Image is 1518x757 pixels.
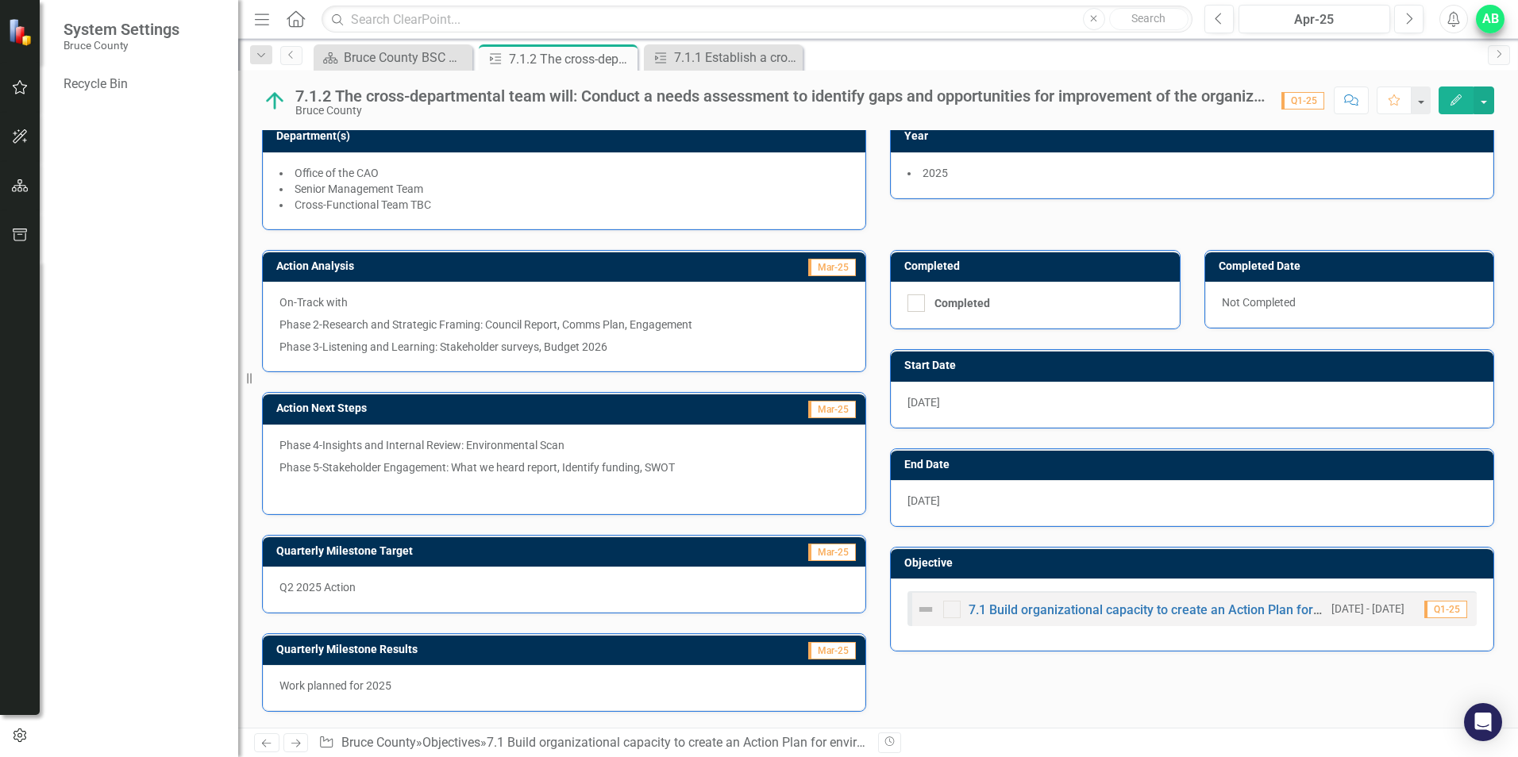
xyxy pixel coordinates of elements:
[279,456,849,478] p: Phase 5-Stakeholder Engagement: What we heard report, Identify funding, SWOT
[1464,703,1502,741] div: Open Intercom Messenger
[295,105,1266,117] div: Bruce County
[276,545,703,557] h3: Quarterly Milestone Target
[276,260,632,272] h3: Action Analysis
[341,735,416,750] a: Bruce County
[318,48,468,67] a: Bruce County BSC Welcome Page
[904,359,1485,371] h3: Start Date
[1331,601,1404,617] small: [DATE] - [DATE]
[344,48,468,67] div: Bruce County BSC Welcome Page
[648,48,799,67] a: 7.1.1 Establish a cross-departmental team to build capacity in the preparatory phase of the Clima...
[295,167,379,179] span: Office of the CAO
[279,678,849,694] p: Work planned for 2025
[422,735,480,750] a: Objectives
[904,459,1485,471] h3: End Date
[808,401,856,418] span: Mar-25
[1244,10,1385,29] div: Apr-25
[1281,92,1324,110] span: Q1-25
[808,642,856,659] span: Mar-25
[509,49,634,69] div: 7.1.2 The cross-departmental team will: Conduct a needs assessment to identify gaps and opportuni...
[904,130,1485,142] h3: Year
[279,579,849,595] p: Q2 2025 Action
[1476,5,1505,33] button: AB
[279,313,849,336] p: Phase 2-Research and Strategic Framing: Council Report, Comms Plan, Engagement
[1219,260,1486,272] h3: Completed Date
[64,20,179,39] span: System Settings
[276,402,653,414] h3: Action Next Steps
[1239,5,1390,33] button: Apr-25
[279,294,849,313] p: On-Track with
[1109,8,1189,30] button: Search
[295,198,431,211] span: Cross-Functional Team TBC
[1131,12,1165,25] span: Search
[295,183,423,195] span: Senior Management Team
[276,130,857,142] h3: Department(s)
[279,437,849,456] p: Phase 4-Insights and Internal Review: Environmental Scan
[318,734,866,752] div: » » »
[64,39,179,52] small: Bruce County
[295,87,1266,105] div: 7.1.2 The cross-departmental team will: Conduct a needs assessment to identify gaps and opportuni...
[279,336,849,355] p: Phase 3-Listening and Learning: Stakeholder surveys, Budget 2026
[1205,282,1494,328] div: Not Completed
[276,644,707,655] h3: Quarterly Milestone Results
[916,600,935,619] img: Not Defined
[1424,601,1467,618] span: Q1-25
[907,396,940,409] span: [DATE]
[808,544,856,561] span: Mar-25
[64,75,222,94] a: Recycle Bin
[262,88,287,113] img: On Track
[904,260,1172,272] h3: Completed
[8,17,37,46] img: ClearPoint Strategy
[322,6,1192,33] input: Search ClearPoint...
[907,494,940,507] span: [DATE]
[923,167,948,179] span: 2025
[904,557,1485,569] h3: Objective
[487,735,1068,750] a: 7.1 Build organizational capacity to create an Action Plan for environmental sustainability in th...
[674,48,799,67] div: 7.1.1 Establish a cross-departmental team to build capacity in the preparatory phase of the Clima...
[808,259,856,276] span: Mar-25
